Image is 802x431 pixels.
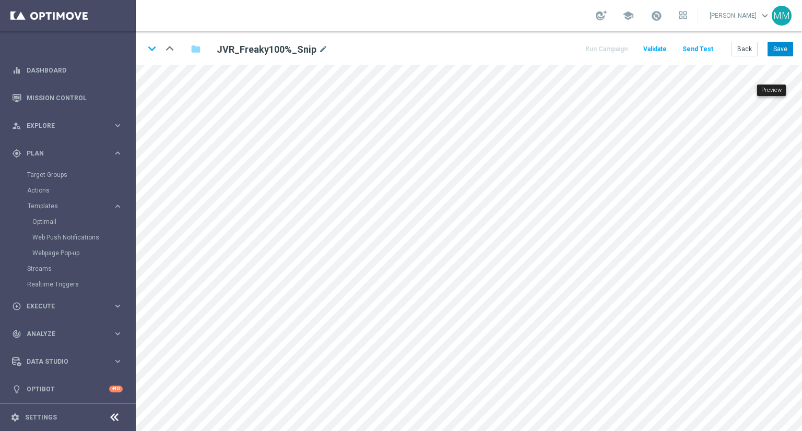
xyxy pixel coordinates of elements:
span: school [622,10,634,21]
a: Mission Control [27,84,123,112]
span: Templates [28,203,102,209]
div: Streams [27,261,135,277]
div: Optimail [32,214,135,230]
i: keyboard_arrow_right [113,121,123,130]
div: Actions [27,183,135,198]
a: Actions [27,186,109,195]
div: Optibot [12,375,123,403]
i: play_circle_outline [12,302,21,311]
i: keyboard_arrow_right [113,356,123,366]
button: Back [732,42,758,56]
i: gps_fixed [12,149,21,158]
div: Preview [757,85,786,96]
i: keyboard_arrow_down [144,41,160,56]
a: [PERSON_NAME]keyboard_arrow_down [709,8,772,23]
div: Execute [12,302,113,311]
a: Target Groups [27,171,109,179]
button: gps_fixed Plan keyboard_arrow_right [11,149,123,158]
div: Webpage Pop-up [32,245,135,261]
a: Settings [25,414,57,421]
button: Data Studio keyboard_arrow_right [11,357,123,366]
div: Templates [28,203,113,209]
button: Templates keyboard_arrow_right [27,202,123,210]
a: Optimail [32,218,109,226]
button: folder [190,41,202,57]
i: equalizer [12,66,21,75]
i: lightbulb [12,385,21,394]
button: Validate [642,42,668,56]
i: keyboard_arrow_right [113,301,123,311]
span: Validate [643,45,667,53]
a: Realtime Triggers [27,280,109,289]
span: Explore [27,123,113,129]
div: Dashboard [12,56,123,84]
div: Target Groups [27,167,135,183]
i: settings [10,413,20,422]
div: MM [772,6,792,26]
div: Plan [12,149,113,158]
button: Save [768,42,793,56]
i: person_search [12,121,21,130]
div: Mission Control [12,84,123,112]
i: track_changes [12,329,21,339]
button: Mission Control [11,94,123,102]
button: track_changes Analyze keyboard_arrow_right [11,330,123,338]
div: Explore [12,121,113,130]
a: Web Push Notifications [32,233,109,242]
i: keyboard_arrow_right [113,201,123,211]
button: Send Test [681,42,715,56]
div: Data Studio [12,357,113,366]
div: Analyze [12,329,113,339]
span: Analyze [27,331,113,337]
div: Realtime Triggers [27,277,135,292]
h2: JVR_Freaky100%_Snip [217,43,316,56]
i: mode_edit [319,43,328,56]
a: Optibot [27,375,109,403]
span: Plan [27,150,113,157]
i: keyboard_arrow_right [113,329,123,339]
div: Templates [27,198,135,261]
span: Data Studio [27,358,113,365]
span: Execute [27,303,113,309]
i: folder [191,43,201,55]
div: +10 [109,386,123,392]
span: keyboard_arrow_down [759,10,771,21]
button: play_circle_outline Execute keyboard_arrow_right [11,302,123,310]
div: Web Push Notifications [32,230,135,245]
button: person_search Explore keyboard_arrow_right [11,122,123,130]
button: equalizer Dashboard [11,66,123,75]
button: lightbulb Optibot +10 [11,385,123,393]
a: Dashboard [27,56,123,84]
i: keyboard_arrow_right [113,148,123,158]
a: Webpage Pop-up [32,249,109,257]
a: Streams [27,265,109,273]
